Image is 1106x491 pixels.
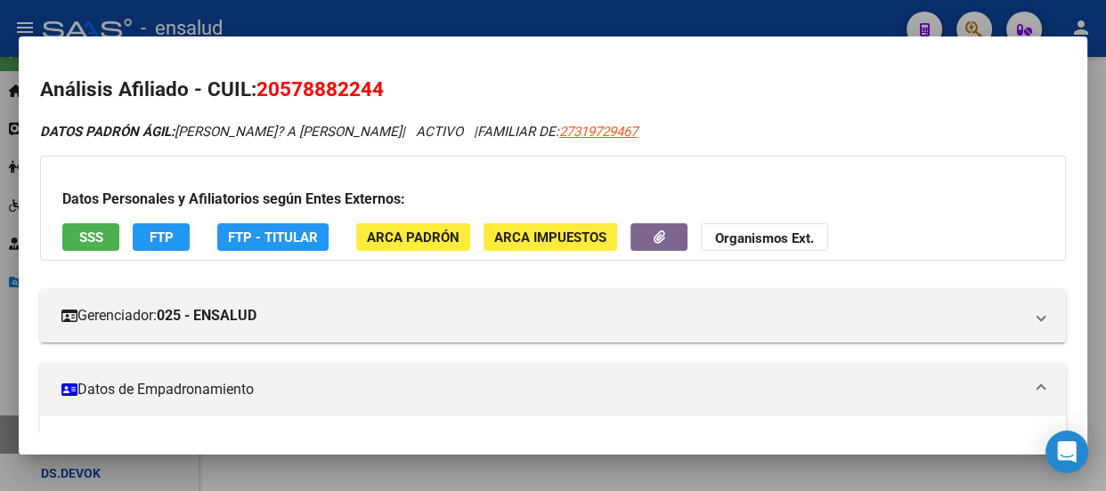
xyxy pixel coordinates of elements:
mat-expansion-panel-header: Datos de Empadronamiento [40,363,1066,416]
h2: Análisis Afiliado - CUIL: [40,75,1066,105]
span: ARCA Impuestos [494,229,606,245]
span: FAMILIAR DE: [477,124,638,140]
span: SSS [79,229,103,245]
span: ARCA Padrón [367,229,459,245]
strong: DATOS PADRÓN ÁGIL: [40,124,175,140]
i: | ACTIVO | [40,124,638,140]
span: FTP - Titular [228,229,318,245]
button: ARCA Impuestos [484,223,617,251]
button: SSS [62,223,119,251]
div: Open Intercom Messenger [1045,431,1088,473]
button: ARCA Padrón [356,223,470,251]
button: Organismos Ext. [701,223,828,251]
span: 20578882244 [256,77,384,101]
mat-expansion-panel-header: Gerenciador:025 - ENSALUD [40,289,1066,342]
span: [PERSON_NAME]? A [PERSON_NAME] [40,124,402,140]
mat-panel-title: Gerenciador: [61,305,1023,326]
strong: 025 - ENSALUD [157,305,256,326]
strong: Organismos Ext. [715,230,814,246]
span: 27319729467 [559,124,638,140]
h3: Datos Personales y Afiliatorios según Entes Externos: [62,189,1044,210]
mat-panel-title: Datos de Empadronamiento [61,379,1023,400]
span: FTP [150,229,174,245]
button: FTP - Titular [217,223,329,251]
button: FTP [133,223,190,251]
